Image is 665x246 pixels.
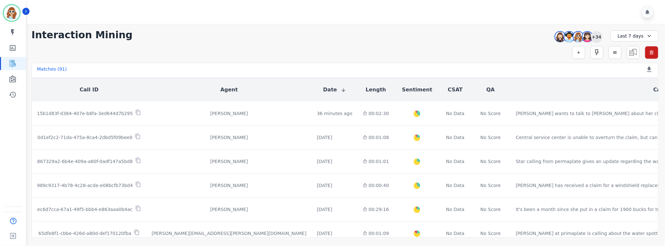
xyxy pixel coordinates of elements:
p: 989c9317-4b78-4c28-acde-e08bcfb73bd4 [37,182,133,189]
div: 00:02:30 [363,110,389,117]
div: [DATE] [317,182,332,189]
div: [PERSON_NAME] [151,182,306,189]
div: No Score [480,158,501,165]
div: No Data [445,230,465,237]
p: 15b1d83f-d384-407e-b6fa-3ed644d7b295 [37,110,133,117]
div: No Data [445,182,465,189]
button: Call ID [80,86,99,94]
div: Last 7 days [611,30,659,41]
p: 867329a2-6b4e-409a-a60f-0adf147a5bd8 [37,158,133,165]
div: 00:01:08 [363,134,389,141]
div: No Data [445,110,465,117]
div: No Score [480,206,501,213]
div: No Data [445,206,465,213]
div: No Score [480,182,501,189]
div: [DATE] [317,134,332,141]
p: ec6d7cca-67a1-49f5-bbb4-e863aaa0b4ac [37,206,133,213]
div: [PERSON_NAME] [151,206,306,213]
button: Sentiment [402,86,432,94]
div: No Score [480,230,501,237]
div: No Score [480,134,501,141]
button: QA [486,86,495,94]
div: [DATE] [317,158,332,165]
h1: Interaction Mining [31,29,133,41]
div: +34 [591,31,602,42]
div: 00:01:01 [363,158,389,165]
div: No Data [445,134,465,141]
div: 36 minutes ago [317,110,352,117]
button: CSAT [448,86,463,94]
div: No Data [445,158,465,165]
div: No Score [480,110,501,117]
button: Length [366,86,386,94]
div: 00:00:40 [363,182,389,189]
button: Agent [220,86,238,94]
div: Matches ( 91 ) [37,66,67,75]
div: [PERSON_NAME][EMAIL_ADDRESS][PERSON_NAME][DOMAIN_NAME] [151,230,306,237]
button: Date [323,86,346,94]
div: [PERSON_NAME] [151,158,306,165]
div: [DATE] [317,230,332,237]
div: 00:01:09 [363,230,389,237]
div: [PERSON_NAME] [151,110,306,117]
p: 0d1ef2c2-71da-475a-8ca4-2dbd5f09bee0 [37,134,132,141]
div: 00:29:16 [363,206,389,213]
div: [DATE] [317,206,332,213]
p: 65dfe8f1-cbbe-426d-a80d-def170120fba [39,230,131,237]
img: Bordered avatar [4,5,19,21]
div: [PERSON_NAME] [151,134,306,141]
